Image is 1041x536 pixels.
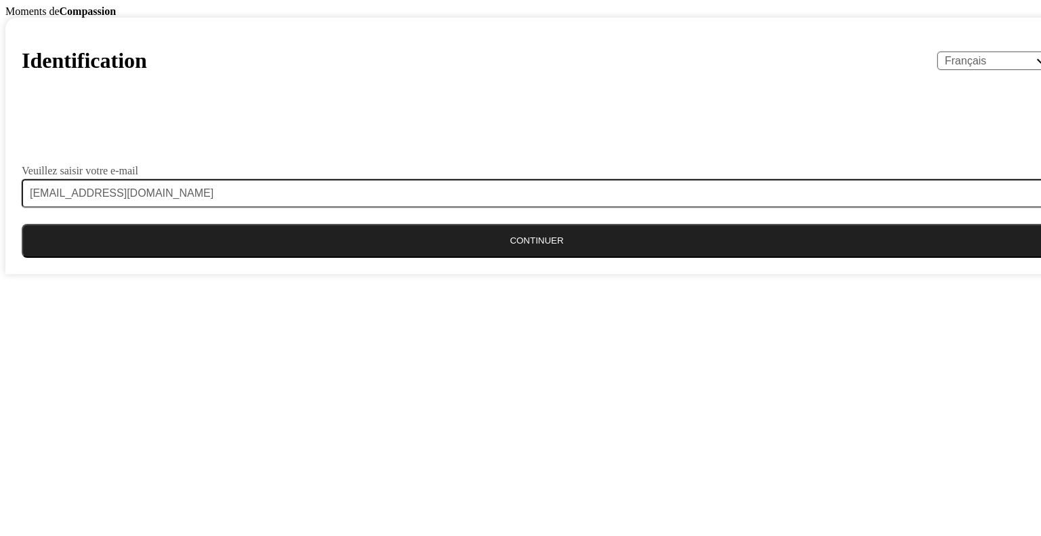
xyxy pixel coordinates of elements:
[5,5,1036,18] div: Moments de
[22,48,147,73] h1: Identification
[60,5,117,17] b: Compassion
[22,166,138,176] label: Veuillez saisir votre e-mail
